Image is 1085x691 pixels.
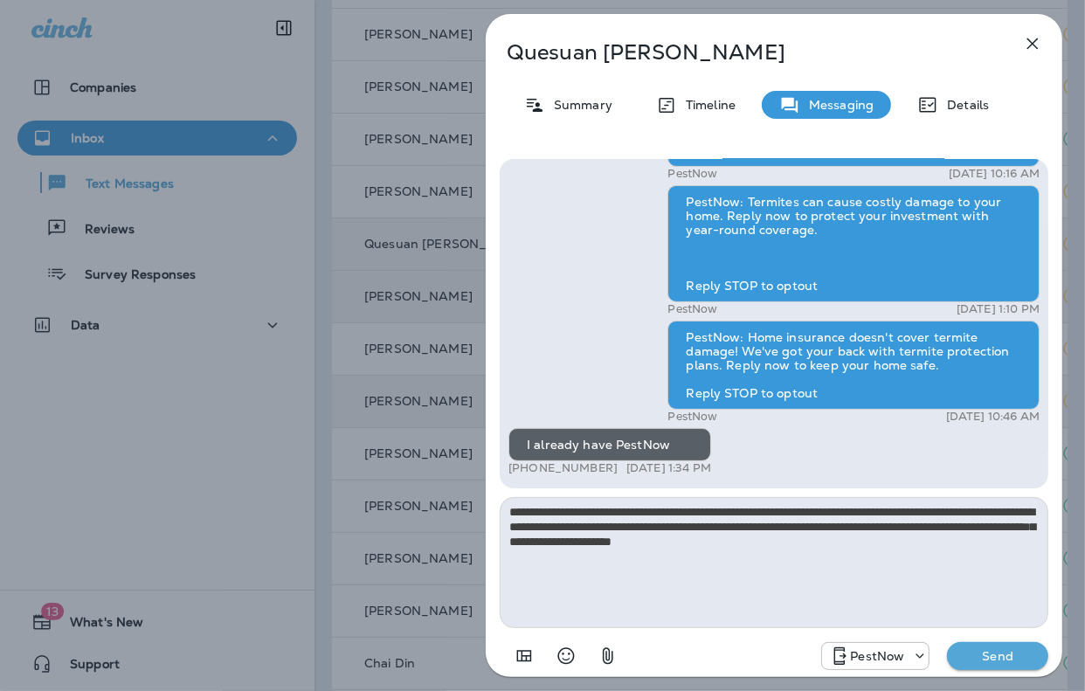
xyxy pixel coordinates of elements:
p: Details [938,98,989,112]
div: +1 (703) 691-5149 [822,646,929,667]
p: [DATE] 1:34 PM [626,461,711,475]
p: [DATE] 10:46 AM [946,410,1040,424]
div: PestNow: Termites can cause costly damage to your home. Reply now to protect your investment with... [667,185,1040,302]
p: Send [961,648,1034,664]
button: Select an emoji [549,639,584,674]
p: Summary [545,98,612,112]
p: Quesuan [PERSON_NAME] [507,40,984,65]
p: PestNow [667,410,717,424]
div: PestNow: Home insurance doesn't cover termite damage! We've got your back with termite protection... [667,321,1040,410]
p: PestNow [667,302,717,316]
button: Add in a premade template [507,639,542,674]
button: Send [947,642,1048,670]
p: PestNow [850,649,904,663]
div: I already have PestNow [508,428,711,461]
p: [DATE] 10:16 AM [949,167,1040,181]
p: [PHONE_NUMBER] [508,461,618,475]
p: Messaging [800,98,874,112]
p: Timeline [677,98,736,112]
p: PestNow [667,167,717,181]
p: [DATE] 1:10 PM [957,302,1040,316]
